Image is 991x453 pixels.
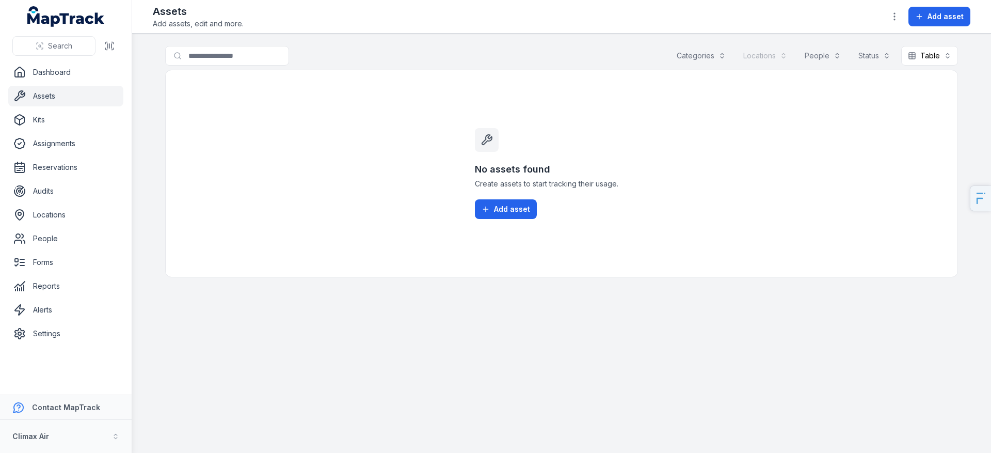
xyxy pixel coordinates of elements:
span: Search [48,41,72,51]
a: MapTrack [27,6,105,27]
a: Alerts [8,300,123,320]
button: Table [901,46,958,66]
button: Add asset [475,199,537,219]
button: Categories [670,46,732,66]
strong: Contact MapTrack [32,403,100,412]
a: Dashboard [8,62,123,83]
a: Settings [8,323,123,344]
span: Add asset [928,11,964,22]
a: People [8,228,123,249]
button: Search [12,36,95,56]
span: Add assets, edit and more. [153,19,244,29]
span: Create assets to start tracking their usage. [475,179,648,189]
a: Reports [8,276,123,296]
a: Forms [8,252,123,273]
a: Locations [8,205,123,225]
button: Status [852,46,897,66]
a: Assets [8,86,123,106]
button: Add asset [908,7,970,26]
a: Audits [8,181,123,201]
button: People [798,46,848,66]
a: Kits [8,110,123,130]
span: Add asset [494,204,530,214]
h2: Assets [153,4,244,19]
h3: No assets found [475,162,648,177]
strong: Climax Air [12,432,49,441]
a: Reservations [8,157,123,178]
a: Assignments [8,133,123,154]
